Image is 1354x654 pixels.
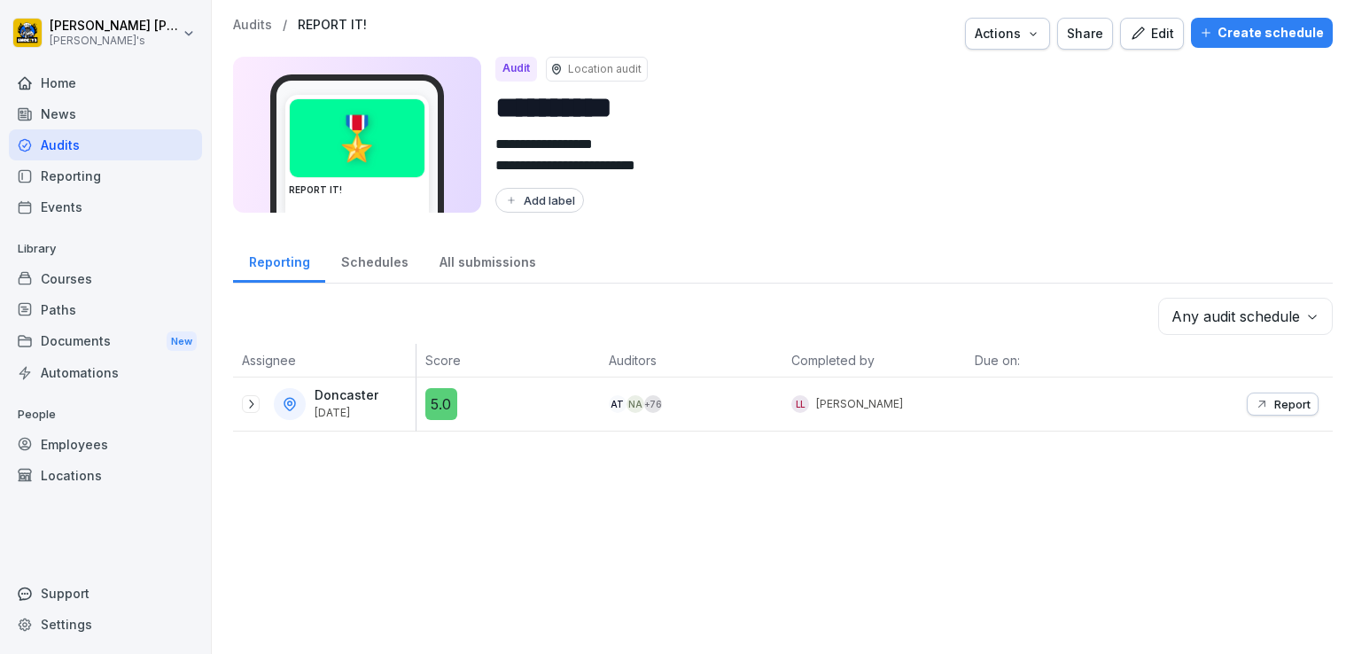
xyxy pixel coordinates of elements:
[816,396,903,412] p: [PERSON_NAME]
[9,160,202,191] a: Reporting
[9,325,202,358] div: Documents
[791,395,809,413] div: LL
[9,325,202,358] a: DocumentsNew
[315,407,378,419] p: [DATE]
[167,331,197,352] div: New
[9,67,202,98] a: Home
[9,263,202,294] a: Courses
[298,18,367,33] a: REPORT IT!
[965,18,1050,50] button: Actions
[609,395,626,413] div: AT
[9,357,202,388] a: Automations
[283,18,287,33] p: /
[600,344,783,378] th: Auditors
[1247,393,1319,416] button: Report
[315,388,378,403] p: Doncaster
[1120,18,1184,50] button: Edit
[50,19,179,34] p: [PERSON_NAME] [PERSON_NAME]
[289,183,425,197] h3: REPORT IT!
[975,24,1040,43] div: Actions
[495,188,584,213] button: Add label
[568,61,642,77] p: Location audit
[233,237,325,283] a: Reporting
[1057,18,1113,50] button: Share
[9,460,202,491] a: Locations
[626,395,644,413] div: NA
[9,129,202,160] a: Audits
[1067,24,1103,43] div: Share
[495,57,537,82] div: Audit
[1191,18,1333,48] button: Create schedule
[1130,24,1174,43] div: Edit
[1274,397,1311,411] p: Report
[425,351,591,370] p: Score
[1200,23,1324,43] div: Create schedule
[325,237,424,283] a: Schedules
[9,191,202,222] a: Events
[644,395,662,413] div: + 76
[9,98,202,129] a: News
[9,401,202,429] p: People
[425,388,457,420] div: 5.0
[242,351,407,370] p: Assignee
[9,609,202,640] a: Settings
[966,344,1149,378] th: Due on:
[9,235,202,263] p: Library
[791,351,957,370] p: Completed by
[9,429,202,460] a: Employees
[424,237,551,283] a: All submissions
[9,578,202,609] div: Support
[504,193,575,207] div: Add label
[290,99,424,177] div: 🎖️
[233,18,272,33] a: Audits
[9,294,202,325] a: Paths
[50,35,179,47] p: [PERSON_NAME]'s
